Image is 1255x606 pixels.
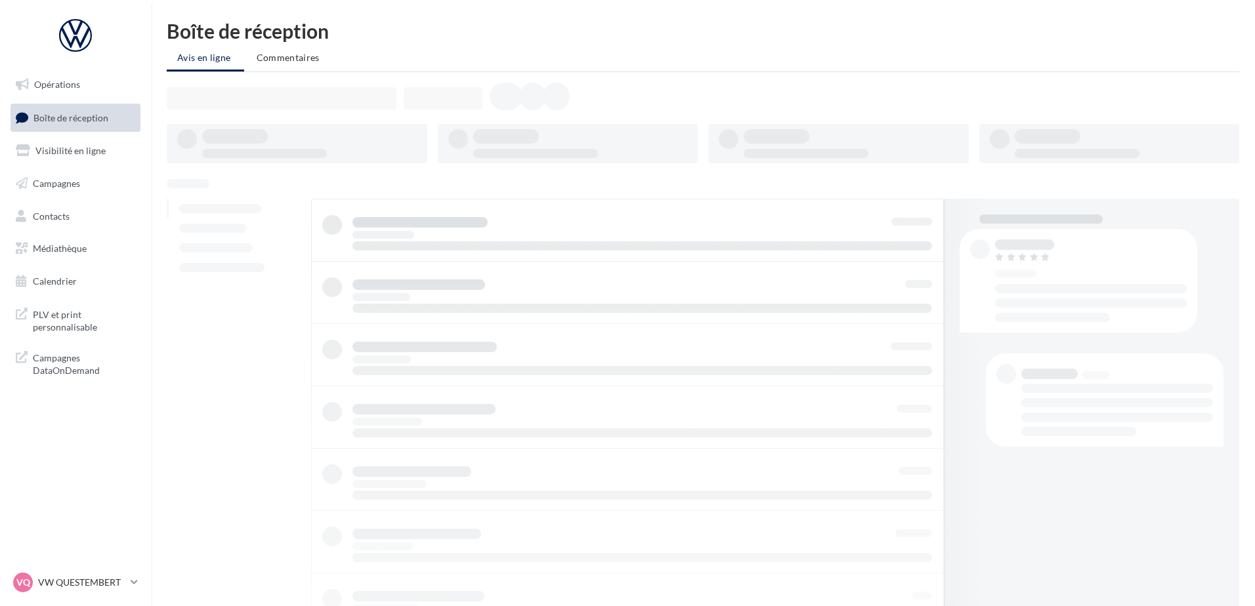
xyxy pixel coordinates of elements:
[8,268,143,295] a: Calendrier
[8,71,143,98] a: Opérations
[8,170,143,197] a: Campagnes
[33,210,70,221] span: Contacts
[33,349,135,377] span: Campagnes DataOnDemand
[11,570,140,595] a: VQ VW QUESTEMBERT
[8,104,143,132] a: Boîte de réception
[38,576,125,589] p: VW QUESTEMBERT
[8,137,143,165] a: Visibilité en ligne
[33,178,80,189] span: Campagnes
[16,576,30,589] span: VQ
[8,300,143,339] a: PLV et print personnalisable
[35,145,106,156] span: Visibilité en ligne
[257,52,320,63] span: Commentaires
[34,79,80,90] span: Opérations
[33,275,77,287] span: Calendrier
[33,111,108,123] span: Boîte de réception
[8,344,143,382] a: Campagnes DataOnDemand
[33,306,135,334] span: PLV et print personnalisable
[167,21,1239,41] div: Boîte de réception
[8,203,143,230] a: Contacts
[33,243,87,254] span: Médiathèque
[8,235,143,262] a: Médiathèque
